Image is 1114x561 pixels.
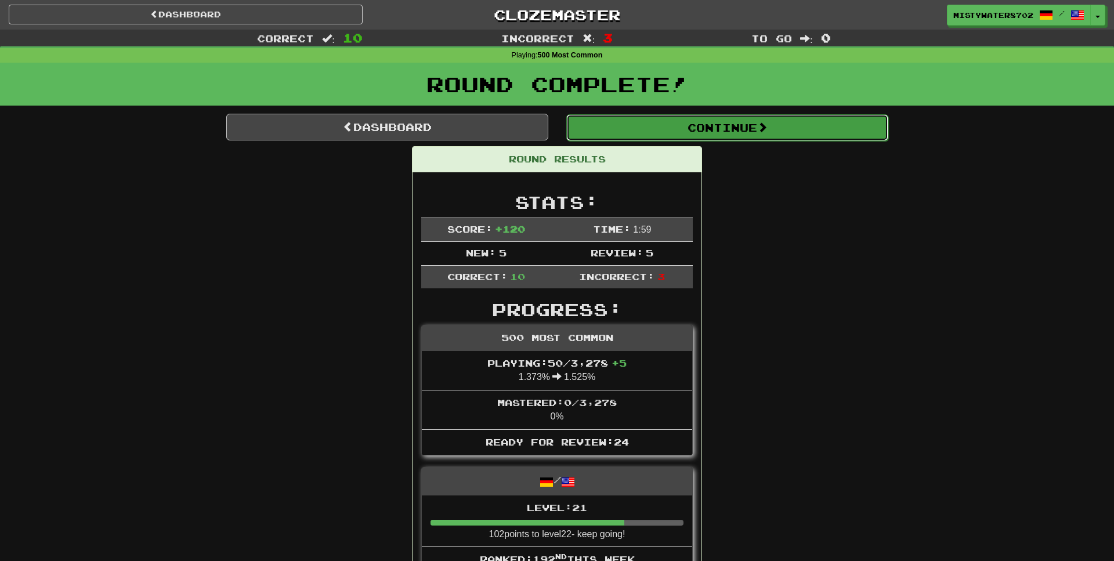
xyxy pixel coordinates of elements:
li: 0% [422,390,692,430]
span: + 120 [495,223,525,234]
a: Clozemaster [380,5,734,25]
span: : [322,34,335,44]
span: Incorrect [501,32,574,44]
span: Incorrect: [579,271,654,282]
div: 500 Most Common [422,325,692,351]
strong: 500 Most Common [537,51,602,59]
span: + 5 [612,357,627,368]
div: / [422,468,692,495]
span: / [1059,9,1065,17]
div: Round Results [413,147,701,172]
span: 3 [603,31,613,45]
span: 5 [646,247,653,258]
span: Ready for Review: 24 [486,436,629,447]
a: Dashboard [9,5,363,24]
h1: Round Complete! [4,73,1110,96]
span: 0 [821,31,831,45]
span: Correct [257,32,314,44]
span: To go [751,32,792,44]
span: Level: 21 [527,502,587,513]
span: Correct: [447,271,508,282]
span: : [583,34,595,44]
span: : [800,34,813,44]
li: 1.373% 1.525% [422,351,692,390]
span: New: [466,247,496,258]
li: 102 points to level 22 - keep going! [422,495,692,548]
span: 10 [510,271,525,282]
span: 3 [657,271,665,282]
span: Mastered: 0 / 3,278 [497,397,617,408]
a: Dashboard [226,114,548,140]
button: Continue [566,114,888,141]
span: Time: [593,223,631,234]
span: Review: [591,247,643,258]
span: MistyWater8702 [953,10,1033,20]
sup: nd [555,552,567,560]
span: 10 [343,31,363,45]
span: Playing: 50 / 3,278 [487,357,627,368]
span: Score: [447,223,493,234]
span: 5 [499,247,507,258]
h2: Stats: [421,193,693,212]
a: MistyWater8702 / [947,5,1091,26]
h2: Progress: [421,300,693,319]
span: 1 : 59 [633,225,651,234]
